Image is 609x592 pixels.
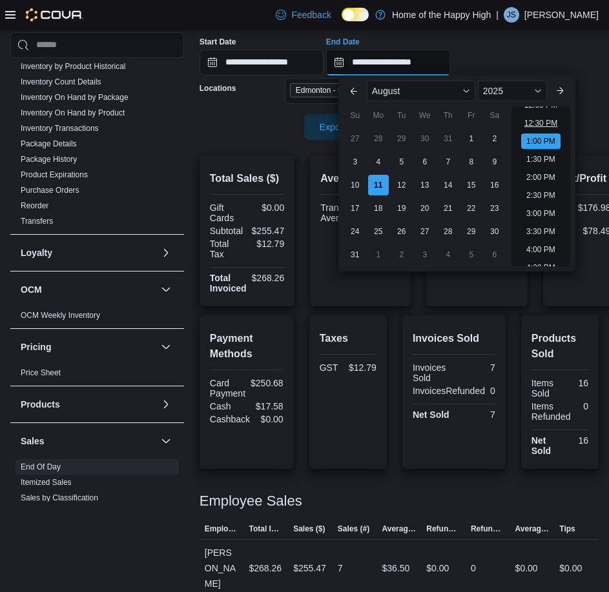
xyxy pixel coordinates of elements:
div: GST [320,362,344,373]
button: Sales [158,433,174,449]
span: Average Refund [515,524,550,534]
a: Package History [21,155,77,164]
div: day-23 [484,198,505,219]
div: day-20 [415,198,435,219]
div: day-3 [415,244,435,265]
button: Loyalty [21,246,156,259]
div: day-27 [345,128,366,149]
div: day-3 [345,152,366,172]
div: Sa [484,105,505,126]
div: day-24 [345,221,366,242]
div: day-7 [438,152,459,172]
div: Fr [461,105,482,126]
div: day-12 [391,175,412,195]
div: $0.00 [559,560,582,576]
div: day-18 [368,198,389,219]
span: Purchase Orders [21,185,79,195]
div: day-19 [391,198,412,219]
button: Previous Month [344,81,364,101]
span: 2025 [483,86,503,96]
div: Transaction Average [320,202,367,223]
button: Pricing [158,339,174,355]
li: 2:00 PM [521,170,561,185]
div: day-15 [461,175,482,195]
div: $12.79 [349,362,377,373]
div: Cashback [210,414,250,424]
div: day-1 [368,244,389,265]
div: day-27 [415,221,435,242]
div: day-22 [461,198,482,219]
label: End Date [326,37,360,47]
li: 2:30 PM [521,188,561,203]
strong: Net Sold [413,409,449,420]
div: $250.68 [251,378,284,388]
a: Inventory Transactions [21,124,99,133]
div: day-2 [484,128,505,149]
div: day-21 [438,198,459,219]
span: Reorder [21,201,48,211]
div: $12.79 [249,239,284,249]
div: day-25 [368,221,389,242]
span: Sales ($) [293,524,325,534]
div: day-4 [368,152,389,172]
button: OCM [158,282,174,297]
span: Inventory by Product Historical [21,61,126,72]
a: Inventory On Hand by Package [21,93,129,102]
div: day-28 [438,221,459,242]
div: Jesse Singh [504,7,519,23]
p: | [496,7,499,23]
div: day-29 [391,128,412,149]
h2: Taxes [320,331,377,346]
h3: Sales [21,435,45,448]
div: Pricing [10,365,184,386]
div: 0 [471,560,476,576]
p: Home of the Happy High [392,7,491,23]
a: Product Expirations [21,170,88,179]
div: $0.00 [255,414,284,424]
div: Mo [368,105,389,126]
h3: OCM [21,283,42,296]
div: $0.00 [249,202,284,213]
h3: Pricing [21,340,51,353]
span: Sales by Classification [21,493,98,503]
li: 3:00 PM [521,206,561,221]
button: Products [158,397,174,412]
h2: Payment Methods [210,331,284,362]
div: day-30 [415,128,435,149]
h2: Products Sold [532,331,588,362]
a: Feedback [271,2,336,28]
div: OCM [10,308,184,328]
div: Items Sold [532,378,557,399]
input: Press the down key to open a popover containing a calendar. [200,50,324,75]
button: Pricing [21,340,156,353]
div: day-9 [484,152,505,172]
span: Inventory Count Details [21,77,101,87]
button: OCM [21,283,156,296]
div: day-4 [438,244,459,265]
div: Invoices Sold [413,362,451,383]
div: 16 [563,378,588,388]
span: Inventory On Hand by Product [21,108,125,118]
li: 12:30 PM [519,115,563,131]
div: day-6 [415,152,435,172]
div: Cash [210,401,244,411]
div: Subtotal [210,226,245,236]
button: Next month [550,81,570,101]
span: Price Sheet [21,368,61,378]
span: Inventory Transactions [21,123,99,133]
div: $0.00 [515,560,538,576]
span: Tips [559,524,575,534]
div: day-31 [438,128,459,149]
div: $268.26 [249,560,282,576]
span: Feedback [291,8,331,21]
h3: Loyalty [21,246,52,259]
div: August, 2025 [344,127,506,266]
p: [PERSON_NAME] [524,7,599,23]
div: day-30 [484,221,505,242]
div: We [415,105,435,126]
button: Sales [21,435,156,448]
span: Edmonton - Orchards Gate - Fire & Flower [296,84,397,97]
h2: Average Spent [320,171,400,186]
div: 0 [490,386,495,396]
li: 1:00 PM [521,133,561,149]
